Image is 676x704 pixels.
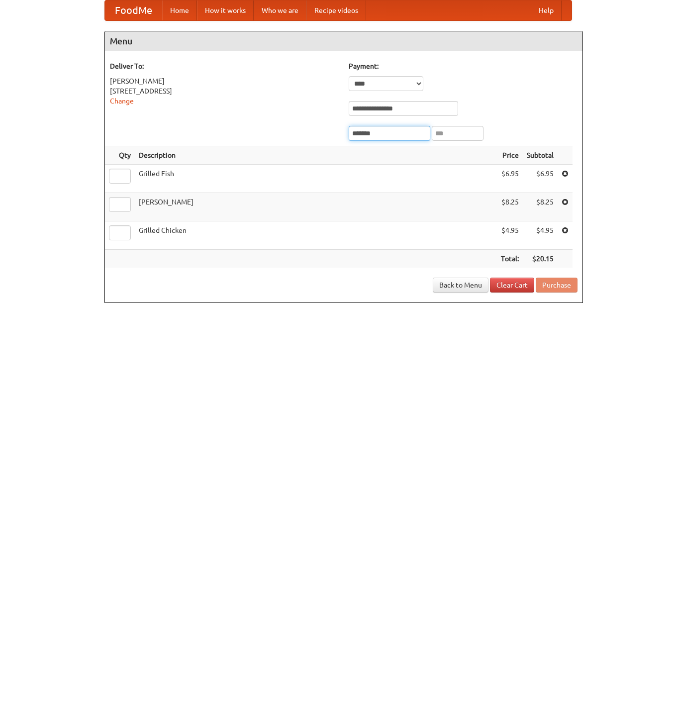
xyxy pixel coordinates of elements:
[110,97,134,105] a: Change
[306,0,366,20] a: Recipe videos
[497,193,523,221] td: $8.25
[490,278,534,293] a: Clear Cart
[497,250,523,268] th: Total:
[536,278,578,293] button: Purchase
[523,146,558,165] th: Subtotal
[497,221,523,250] td: $4.95
[197,0,254,20] a: How it works
[135,193,497,221] td: [PERSON_NAME]
[105,0,162,20] a: FoodMe
[497,165,523,193] td: $6.95
[105,31,582,51] h4: Menu
[110,86,339,96] div: [STREET_ADDRESS]
[523,193,558,221] td: $8.25
[497,146,523,165] th: Price
[254,0,306,20] a: Who we are
[523,221,558,250] td: $4.95
[135,165,497,193] td: Grilled Fish
[349,61,578,71] h5: Payment:
[110,61,339,71] h5: Deliver To:
[523,165,558,193] td: $6.95
[105,146,135,165] th: Qty
[110,76,339,86] div: [PERSON_NAME]
[135,146,497,165] th: Description
[531,0,562,20] a: Help
[523,250,558,268] th: $20.15
[162,0,197,20] a: Home
[433,278,488,293] a: Back to Menu
[135,221,497,250] td: Grilled Chicken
